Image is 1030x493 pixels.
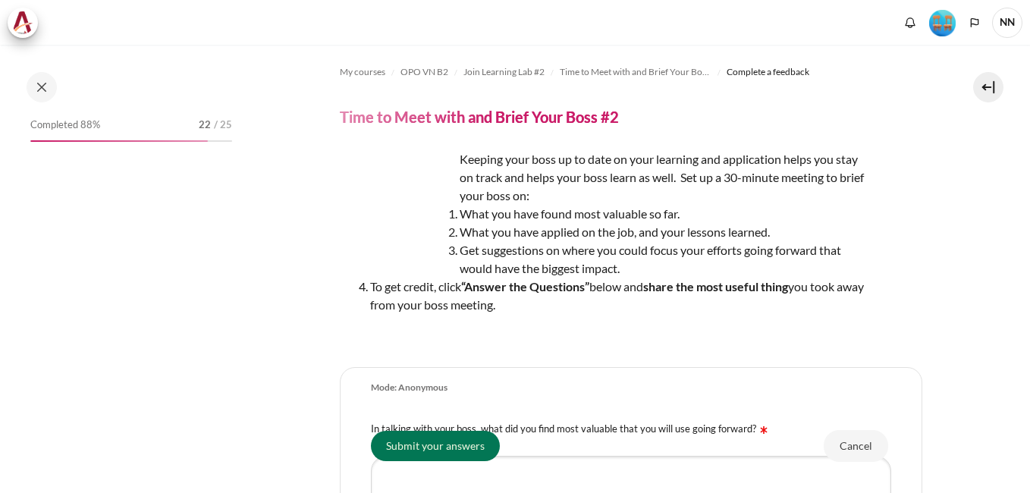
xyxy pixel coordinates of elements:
[463,63,545,81] a: Join Learning Lab #2
[963,11,986,34] button: Languages
[824,429,888,461] input: Cancel
[643,279,788,294] strong: share the most useful thing
[370,205,871,223] li: What you have found most valuable so far.
[370,223,871,241] li: What you have applied on the job, and your lessons learned.
[12,11,33,34] img: Architeck
[340,107,619,127] h4: Time to Meet with and Brief Your Boss #2
[371,382,447,394] div: Mode: Anonymous
[30,118,100,133] span: Completed 88%
[214,118,232,133] span: / 25
[400,65,448,79] span: OPO VN B2
[560,63,711,81] a: Time to Meet with and Brief Your Boss #2
[992,8,1022,38] a: User menu
[727,65,809,79] span: Complete a feedback
[8,8,46,38] a: Architeck Architeck
[929,10,956,36] img: Level #4
[992,8,1022,38] span: NN
[340,150,871,344] div: Keeping your boss up to date on your learning and application helps you stay on track and helps y...
[199,118,211,133] span: 22
[340,65,385,79] span: My courses
[929,8,956,36] div: Level #4
[370,279,864,312] span: To get credit, click below and you took away from your boss meeting.
[400,63,448,81] a: OPO VN B2
[560,65,711,79] span: Time to Meet with and Brief Your Boss #2
[899,11,922,34] div: Show notification window with no new notifications
[340,60,922,84] nav: Navigation bar
[463,65,545,79] span: Join Learning Lab #2
[30,140,208,142] div: 88%
[370,241,871,278] li: Get suggestions on where you could focus your efforts going forward that would have the biggest i...
[923,8,962,36] a: Level #4
[340,63,385,81] a: My courses
[371,430,500,460] input: Submit your answers
[461,279,589,294] strong: “Answer the Questions”
[340,150,454,264] img: asD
